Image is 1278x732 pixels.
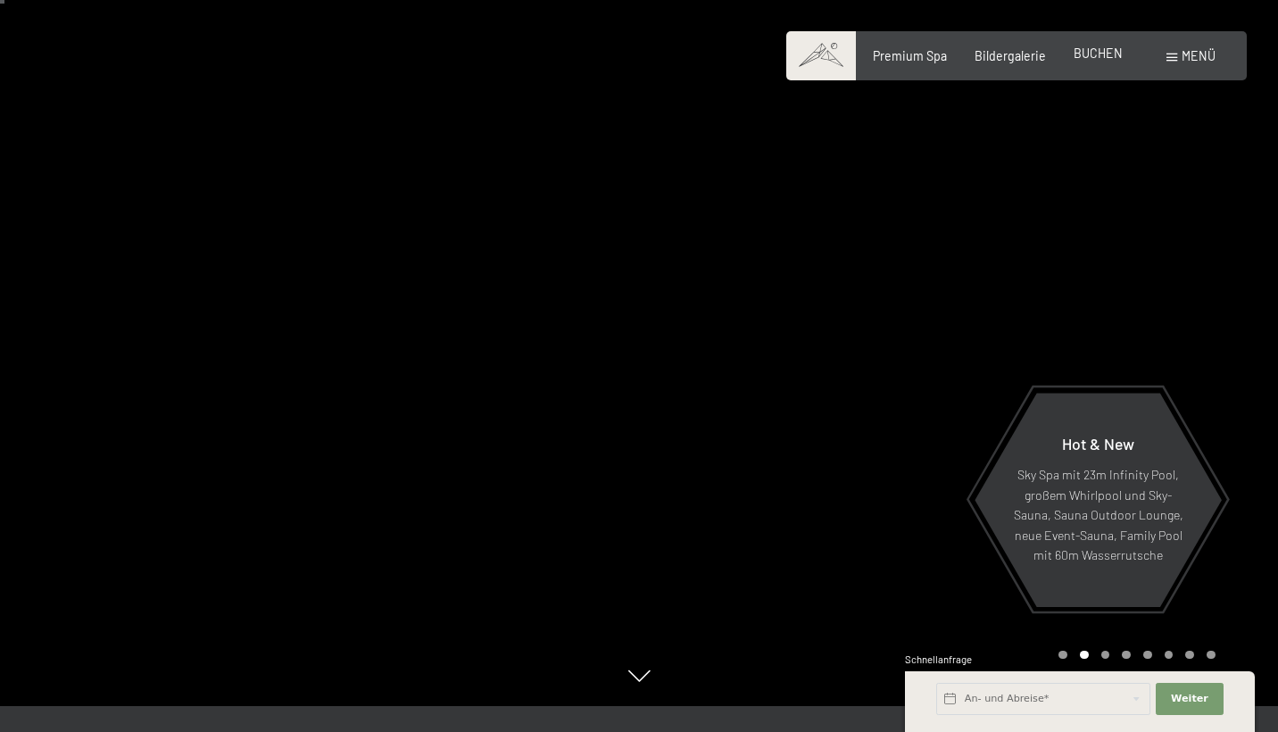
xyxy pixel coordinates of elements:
div: Carousel Pagination [1052,651,1215,660]
div: Carousel Page 4 [1122,651,1131,660]
span: Weiter [1171,692,1208,706]
button: Weiter [1156,683,1224,715]
span: Menü [1182,48,1216,63]
div: Carousel Page 2 (Current Slide) [1080,651,1089,660]
a: Bildergalerie [975,48,1046,63]
a: BUCHEN [1074,46,1123,61]
span: Hot & New [1062,434,1134,453]
div: Carousel Page 1 [1058,651,1067,660]
a: Premium Spa [873,48,947,63]
div: Carousel Page 3 [1101,651,1110,660]
div: Carousel Page 7 [1185,651,1194,660]
p: Sky Spa mit 23m Infinity Pool, großem Whirlpool und Sky-Sauna, Sauna Outdoor Lounge, neue Event-S... [1013,465,1183,566]
span: Schnellanfrage [905,653,972,665]
div: Carousel Page 5 [1143,651,1152,660]
a: Hot & New Sky Spa mit 23m Infinity Pool, großem Whirlpool und Sky-Sauna, Sauna Outdoor Lounge, ne... [974,392,1223,608]
div: Carousel Page 8 [1207,651,1216,660]
div: Carousel Page 6 [1165,651,1174,660]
